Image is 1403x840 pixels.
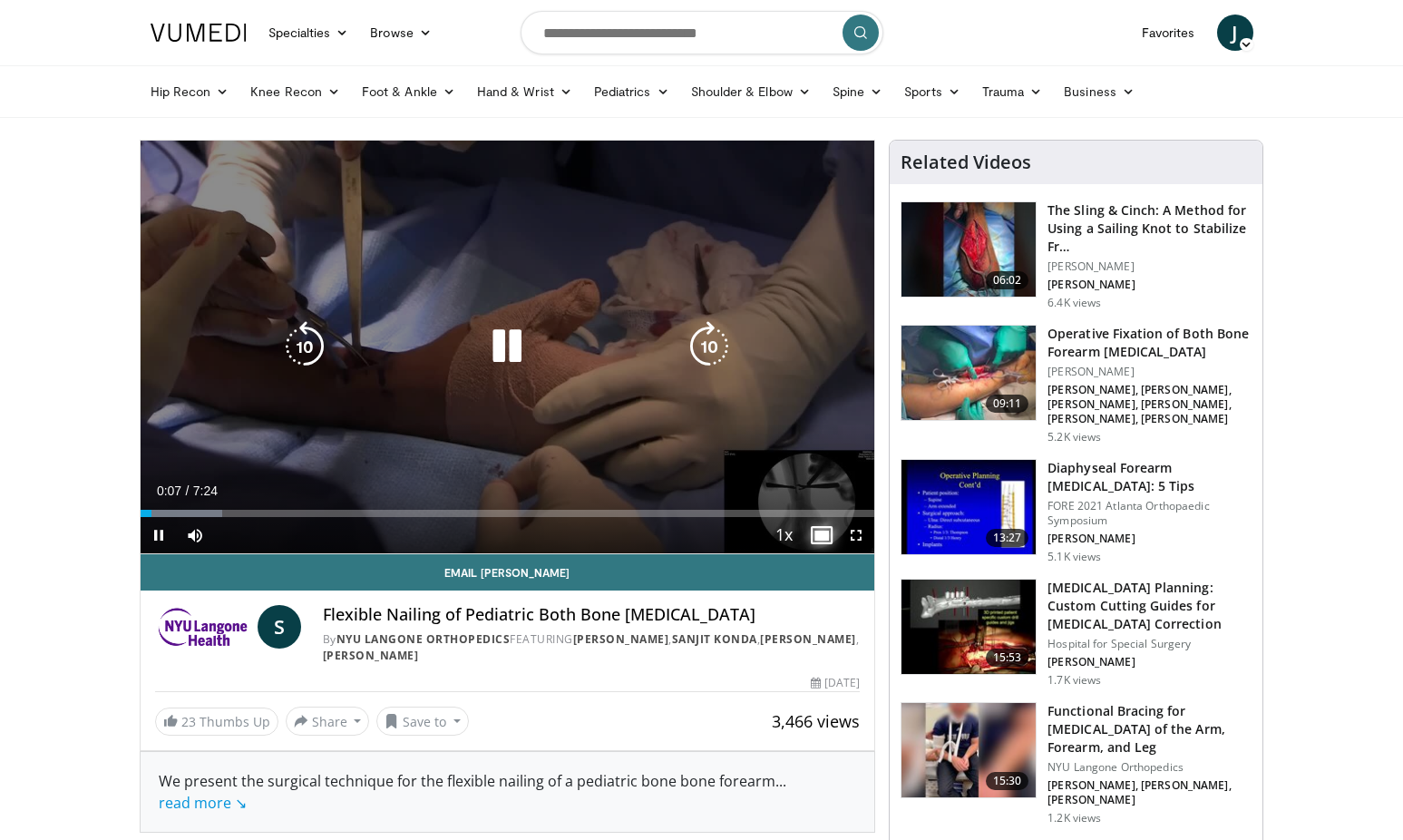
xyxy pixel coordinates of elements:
img: VuMedi Logo [151,24,247,42]
a: Knee Recon [239,73,351,110]
a: J [1217,15,1253,51]
div: [DATE] [811,675,860,691]
span: 3,466 views [772,710,860,732]
a: Shoulder & Elbow [680,73,822,110]
a: read more ↘ [159,793,247,813]
a: 15:30 Functional Bracing for [MEDICAL_DATA] of the Arm, Forearm, and Leg NYU Langone Orthopedics ... [901,702,1252,825]
a: [PERSON_NAME] [323,648,419,663]
a: Foot & Ankle [351,73,466,110]
a: 09:11 Operative Fixation of Both Bone Forearm [MEDICAL_DATA] [PERSON_NAME] [PERSON_NAME], [PERSON... [901,325,1252,444]
p: [PERSON_NAME] [1047,532,1252,546]
button: Pause [141,517,177,553]
h3: [MEDICAL_DATA] Planning: Custom Cutting Guides for [MEDICAL_DATA] Correction [1047,579,1252,633]
div: We present the surgical technique for the flexible nailing of a pediatric bone bone forearm [159,770,857,814]
a: Hand & Wrist [466,73,583,110]
div: By FEATURING , , , [323,631,860,664]
p: 1.7K views [1047,673,1101,688]
a: 06:02 The Sling & Cinch: A Method for Using a Sailing Knot to Stabilize Fr… [PERSON_NAME] [PERSON... [901,201,1252,310]
img: NYU Langone Orthopedics [155,605,250,649]
p: 5.2K views [1047,430,1101,444]
a: 23 Thumbs Up [155,708,278,736]
p: 6.4K views [1047,296,1101,310]
button: Mute [177,517,213,553]
span: 23 [181,713,196,730]
img: ef1ff9dc-8cab-41d4-8071-6836865bb527.150x105_q85_crop-smart_upscale.jpg [901,580,1036,674]
h4: Flexible Nailing of Pediatric Both Bone [MEDICAL_DATA] [323,605,860,625]
span: 06:02 [986,271,1029,289]
a: Specialties [258,15,360,51]
video-js: Video Player [141,141,875,554]
span: ... [159,771,786,813]
p: NYU Langone Orthopedics [1047,760,1252,775]
p: 1.2K views [1047,811,1101,825]
a: Favorites [1131,15,1206,51]
a: Hip Recon [140,73,240,110]
input: Search topics, interventions [521,11,883,54]
h3: Functional Bracing for [MEDICAL_DATA] of the Arm, Forearm, and Leg [1047,702,1252,757]
h4: Related Videos [901,151,1031,173]
img: 7469cecb-783c-4225-a461-0115b718ad32.150x105_q85_crop-smart_upscale.jpg [901,202,1036,297]
span: 09:11 [986,395,1029,413]
img: 181f810e-e302-4326-8cf4-6288db1a84a7.150x105_q85_crop-smart_upscale.jpg [901,460,1036,554]
p: [PERSON_NAME] [1047,278,1252,292]
button: Save to [376,707,469,736]
a: 15:53 [MEDICAL_DATA] Planning: Custom Cutting Guides for [MEDICAL_DATA] Correction Hospital for S... [901,579,1252,688]
p: [PERSON_NAME], [PERSON_NAME], [PERSON_NAME] [1047,778,1252,807]
button: Share [286,707,370,736]
a: NYU Langone Orthopedics [336,631,511,647]
p: Hospital for Special Surgery [1047,637,1252,651]
span: 13:27 [986,529,1029,547]
a: Business [1053,73,1145,110]
button: Fullscreen [838,517,874,553]
img: 7d404c1d-e45c-4eef-a528-7844dcf56ac7.150x105_q85_crop-smart_upscale.jpg [901,326,1036,420]
a: [PERSON_NAME] [760,631,856,647]
h3: Operative Fixation of Both Bone Forearm [MEDICAL_DATA] [1047,325,1252,361]
a: Sanjit Konda [672,631,757,647]
span: / [186,483,190,498]
p: [PERSON_NAME] [1047,259,1252,274]
a: Sports [893,73,971,110]
a: Email [PERSON_NAME] [141,554,875,591]
a: 13:27 Diaphyseal Forearm [MEDICAL_DATA]: 5 Tips FORE 2021 Atlanta Orthopaedic Symposium [PERSON_N... [901,459,1252,564]
p: [PERSON_NAME] [1047,365,1252,379]
a: S [258,605,301,649]
p: [PERSON_NAME], [PERSON_NAME], [PERSON_NAME], [PERSON_NAME], [PERSON_NAME], [PERSON_NAME] [1047,383,1252,426]
a: Browse [359,15,443,51]
img: 36443e81-e474-4d66-a058-b6043e64fb14.jpg.150x105_q85_crop-smart_upscale.jpg [901,703,1036,797]
a: [PERSON_NAME] [573,631,669,647]
div: Progress Bar [141,510,875,517]
p: FORE 2021 Atlanta Orthopaedic Symposium [1047,499,1252,528]
a: Spine [822,73,893,110]
span: 15:53 [986,649,1029,667]
p: [PERSON_NAME] [1047,655,1252,669]
p: 5.1K views [1047,550,1101,564]
a: Trauma [971,73,1054,110]
button: Playback Rate [765,517,802,553]
button: Disable picture-in-picture mode [802,517,838,553]
span: 7:24 [193,483,218,498]
h3: Diaphyseal Forearm [MEDICAL_DATA]: 5 Tips [1047,459,1252,495]
span: 15:30 [986,772,1029,790]
span: 0:07 [157,483,181,498]
h3: The Sling & Cinch: A Method for Using a Sailing Knot to Stabilize Fr… [1047,201,1252,256]
a: Pediatrics [583,73,680,110]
